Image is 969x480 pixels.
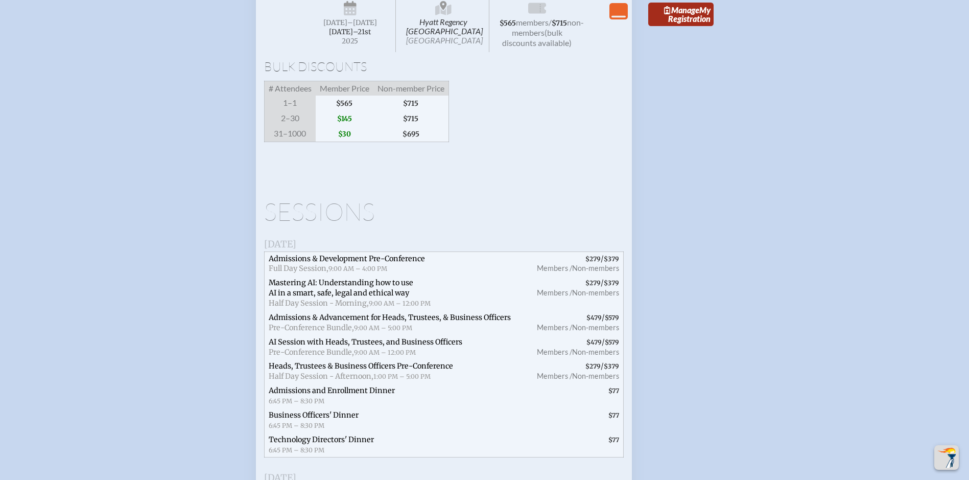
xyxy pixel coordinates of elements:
[269,337,462,347] span: AI Session with Heads, Trustees, and Business Officers
[269,254,425,263] span: Admissions & Development Pre-Conference
[369,300,431,307] span: 9:00 AM – 12:00 PM
[572,288,619,297] span: Non-members
[269,422,324,429] span: 6:45 PM – 8:30 PM
[512,17,584,37] span: non-members
[329,28,371,36] span: [DATE]–⁠21st
[525,276,623,311] span: /
[572,323,619,332] span: Non-members
[608,436,619,444] span: $77
[264,81,316,96] span: # Attendees
[664,5,699,15] span: Manage
[585,255,601,263] span: $279
[354,349,416,356] span: 9:00 AM – 12:00 PM
[572,264,619,272] span: Non-members
[936,447,957,468] img: To the top
[373,81,449,96] span: Non-member Price
[269,361,453,371] span: Heads, Trustees & Business Officers Pre-Conference
[604,255,619,263] span: $379
[586,338,602,346] span: $479
[604,279,619,287] span: $379
[648,3,714,26] a: ManageMy Registration
[605,314,619,322] span: $579
[373,96,449,111] span: $715
[269,435,374,444] span: Technology Directors' Dinner
[608,412,619,419] span: $77
[934,445,959,470] button: Scroll Top
[525,335,623,360] span: /
[525,252,623,276] span: /
[316,111,373,126] span: $145
[549,17,552,27] span: /
[608,387,619,395] span: $77
[269,323,354,332] span: Pre-Conference Bundle,
[316,81,373,96] span: Member Price
[502,28,572,48] span: (bulk discounts available)
[604,362,619,370] span: $379
[269,299,369,308] span: Half Day Session - Morning,
[328,265,387,272] span: 9:00 AM – 4:00 PM
[572,372,619,380] span: Non-members
[264,111,316,126] span: 2–30
[605,338,619,346] span: $579
[269,397,324,405] span: 6:45 PM – 8:30 PM
[316,126,373,142] span: $30
[585,279,601,287] span: $279
[516,17,549,27] span: members
[552,19,567,28] span: $715
[537,372,572,380] span: Members /
[373,126,449,142] span: $695
[264,96,316,111] span: 1–1
[323,18,347,27] span: [DATE]
[269,278,413,298] span: Mastering AI: Understanding how to use AI in a smart, safe, legal and ethical way
[264,126,316,142] span: 31–1000
[537,288,572,297] span: Members /
[269,372,373,381] span: Half Day Session - Afternoon,
[572,348,619,356] span: Non-members
[537,264,572,272] span: Members /
[269,348,354,357] span: Pre-Conference Bundle,
[537,323,572,332] span: Members /
[316,96,373,111] span: $565
[269,313,511,322] span: Admissions & Advancement for Heads, Trustees, & Business Officers
[313,37,388,45] span: 2025
[406,35,483,45] span: [GEOGRAPHIC_DATA]
[500,19,516,28] span: $565
[264,238,296,250] span: [DATE]
[537,348,572,356] span: Members /
[269,386,395,395] span: Admissions and Enrollment Dinner
[373,373,431,380] span: 1:00 PM – 5:00 PM
[525,359,623,384] span: /
[264,199,624,224] h1: Sessions
[354,324,412,332] span: 9:00 AM – 5:00 PM
[347,18,377,27] span: –[DATE]
[373,111,449,126] span: $715
[264,60,624,73] h1: Bulk Discounts
[585,362,601,370] span: $279
[269,410,359,420] span: Business Officers' Dinner
[525,311,623,335] span: /
[269,264,328,273] span: Full Day Session,
[269,446,324,454] span: 6:45 PM – 8:30 PM
[586,314,602,322] span: $479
